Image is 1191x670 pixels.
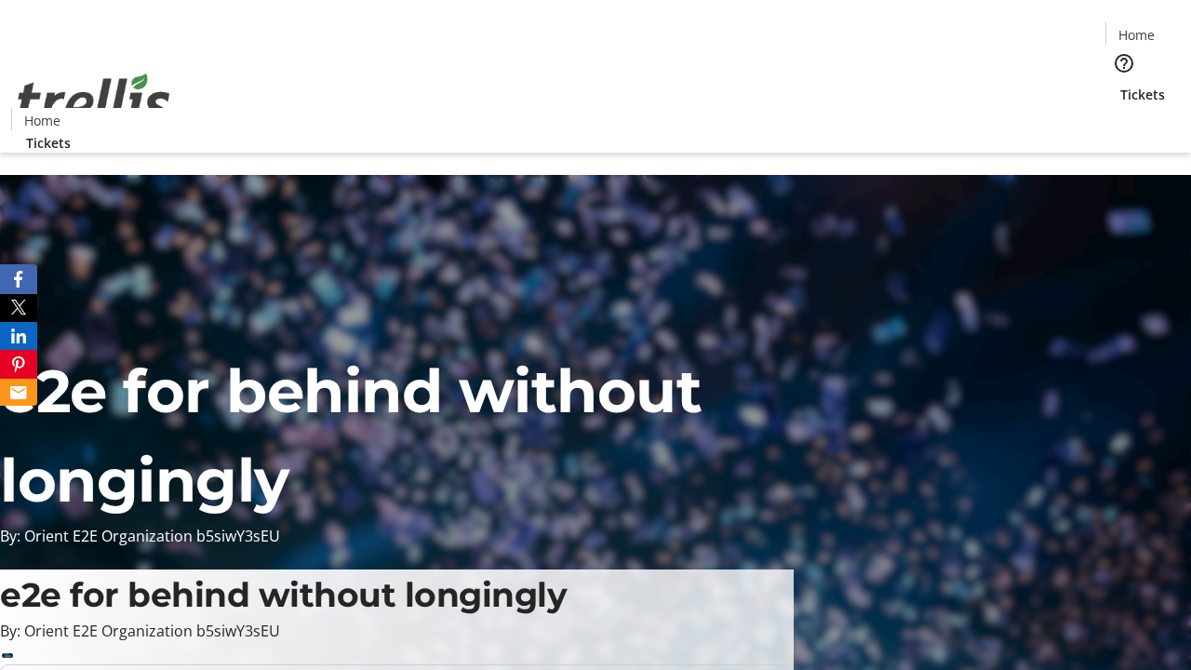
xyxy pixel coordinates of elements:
[11,53,177,146] img: Orient E2E Organization b5siwY3sEU's Logo
[12,111,72,130] a: Home
[1105,45,1143,82] button: Help
[11,133,86,153] a: Tickets
[1120,85,1165,104] span: Tickets
[26,133,71,153] span: Tickets
[1105,104,1143,141] button: Cart
[1118,25,1155,45] span: Home
[1105,85,1180,104] a: Tickets
[1106,25,1166,45] a: Home
[24,111,60,130] span: Home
